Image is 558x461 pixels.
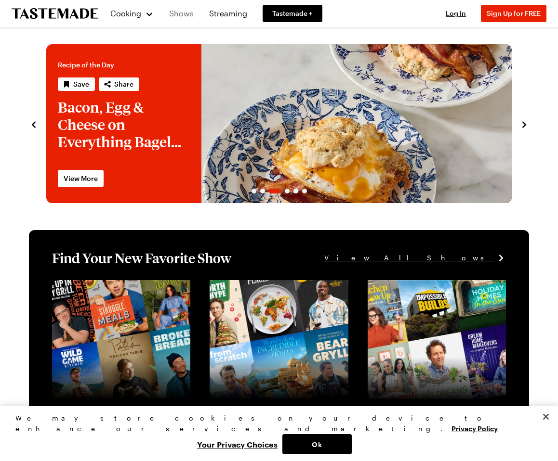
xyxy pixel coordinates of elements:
span: Go to slide 3 [269,189,281,193]
span: Sign Up for FREE [487,9,541,17]
a: View More [58,170,104,187]
a: View full content for [object Object] [210,281,341,290]
button: Log In [437,9,475,18]
button: Ok [282,434,352,454]
button: Your Privacy Choices [192,434,282,454]
button: Close [535,406,557,427]
span: Go to slide 1 [252,189,256,193]
button: Share [99,77,139,91]
span: View All Shows [324,253,494,263]
a: View All Shows [324,253,506,263]
span: Tastemade + [272,9,313,18]
h1: Find Your New Favorite Show [52,249,231,267]
span: Go to slide 6 [302,189,307,193]
button: navigate to next item [519,118,529,129]
span: Share [114,79,133,89]
div: 3 / 6 [46,44,512,203]
a: View full content for [object Object] [368,281,499,290]
span: Go to slide 5 [293,189,298,193]
a: Tastemade + [263,5,322,22]
span: Save [73,79,89,89]
a: More information about your privacy, opens in a new tab [452,423,498,433]
span: View More [64,174,98,183]
div: We may store cookies on your device to enhance our services and marketing. [15,413,534,434]
a: To Tastemade Home Page [12,8,98,19]
span: Log In [446,9,466,17]
span: Cooking [110,9,141,18]
button: Save recipe [58,77,95,91]
button: Cooking [110,2,154,25]
span: Go to slide 4 [285,189,290,193]
button: navigate to previous item [29,118,39,129]
div: Privacy [15,413,534,454]
span: Go to slide 2 [260,189,265,193]
button: Sign Up for FREE [481,5,546,22]
a: View full content for [object Object] [52,281,184,290]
